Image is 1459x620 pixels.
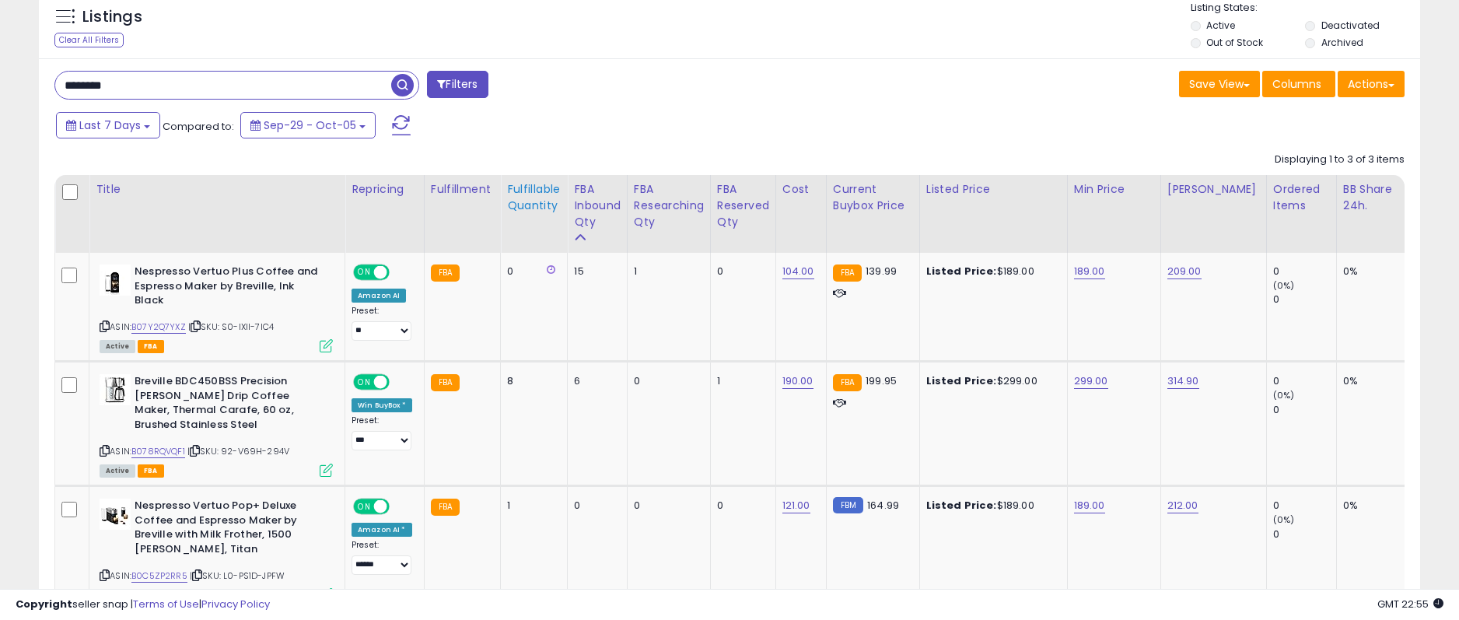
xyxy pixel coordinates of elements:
[866,373,897,388] span: 199.95
[352,540,412,575] div: Preset:
[1074,373,1108,389] a: 299.00
[634,374,698,388] div: 0
[355,500,374,513] span: ON
[352,181,418,198] div: Repricing
[833,497,863,513] small: FBM
[138,464,164,478] span: FBA
[131,321,186,334] a: B07Y2Q7YXZ
[1273,499,1336,513] div: 0
[96,181,338,198] div: Title
[352,306,412,341] div: Preset:
[1167,373,1199,389] a: 314.90
[1074,264,1105,279] a: 189.00
[163,119,234,134] span: Compared to:
[574,181,621,230] div: FBA inbound Qty
[926,264,1055,278] div: $189.00
[1273,374,1336,388] div: 0
[926,264,997,278] b: Listed Price:
[431,181,494,198] div: Fulfillment
[100,374,131,405] img: 41Ja26jZ2jL._SL40_.jpg
[100,264,131,296] img: 31bBV8+geZL._SL40_.jpg
[717,181,769,230] div: FBA Reserved Qty
[507,374,555,388] div: 8
[1273,513,1295,526] small: (0%)
[866,264,897,278] span: 139.99
[833,181,913,214] div: Current Buybox Price
[100,464,135,478] span: All listings currently available for purchase on Amazon
[507,499,555,513] div: 1
[135,264,324,312] b: Nespresso Vertuo Plus Coffee and Espresso Maker by Breville, Ink Black
[1262,71,1335,97] button: Columns
[355,266,374,279] span: ON
[782,373,813,389] a: 190.00
[131,445,185,458] a: B078RQVQF1
[16,597,72,611] strong: Copyright
[507,264,555,278] div: 0
[926,374,1055,388] div: $299.00
[1167,181,1260,198] div: [PERSON_NAME]
[431,264,460,282] small: FBA
[1343,264,1394,278] div: 0%
[1179,71,1260,97] button: Save View
[634,181,704,230] div: FBA Researching Qty
[1074,498,1105,513] a: 189.00
[1272,76,1321,92] span: Columns
[1273,389,1295,401] small: (0%)
[1321,36,1363,49] label: Archived
[135,499,324,560] b: Nespresso Vertuo Pop+ Deluxe Coffee and Espresso Maker by Breville with Milk Frother, 1500 [PERSO...
[431,374,460,391] small: FBA
[1273,181,1330,214] div: Ordered Items
[1273,292,1336,306] div: 0
[926,373,997,388] b: Listed Price:
[79,117,141,133] span: Last 7 Days
[133,597,199,611] a: Terms of Use
[1206,36,1263,49] label: Out of Stock
[926,181,1061,198] div: Listed Price
[135,374,324,436] b: Breville BDC450BSS Precision [PERSON_NAME] Drip Coffee Maker, Thermal Carafe, 60 oz, Brushed Stai...
[926,499,1055,513] div: $189.00
[1074,181,1154,198] div: Min Price
[1273,279,1295,292] small: (0%)
[1321,19,1380,32] label: Deactivated
[1343,181,1400,214] div: BB Share 24h.
[387,376,412,389] span: OFF
[1275,152,1405,167] div: Displaying 1 to 3 of 3 items
[1206,19,1235,32] label: Active
[16,597,270,612] div: seller snap | |
[100,340,135,353] span: All listings currently available for purchase on Amazon
[1167,264,1202,279] a: 209.00
[717,499,764,513] div: 0
[82,6,142,28] h5: Listings
[867,498,899,513] span: 164.99
[427,71,488,98] button: Filters
[926,498,997,513] b: Listed Price:
[352,398,412,412] div: Win BuyBox *
[634,264,698,278] div: 1
[717,264,764,278] div: 0
[201,597,270,611] a: Privacy Policy
[387,266,412,279] span: OFF
[100,499,131,530] img: 418cvVDGfAL._SL40_.jpg
[1273,403,1336,417] div: 0
[187,445,289,457] span: | SKU: 92-V69H-294V
[782,264,814,279] a: 104.00
[188,321,274,333] span: | SKU: S0-IXII-7IC4
[1191,1,1420,16] p: Listing States:
[387,500,412,513] span: OFF
[100,374,333,475] div: ASIN:
[1343,374,1394,388] div: 0%
[56,112,160,138] button: Last 7 Days
[355,376,374,389] span: ON
[431,499,460,516] small: FBA
[1338,71,1405,97] button: Actions
[833,374,862,391] small: FBA
[352,415,412,450] div: Preset:
[1343,499,1394,513] div: 0%
[717,374,764,388] div: 1
[1273,527,1336,541] div: 0
[100,264,333,351] div: ASIN:
[833,264,862,282] small: FBA
[131,569,187,583] a: B0C5ZP2RR5
[782,498,810,513] a: 121.00
[507,181,561,214] div: Fulfillable Quantity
